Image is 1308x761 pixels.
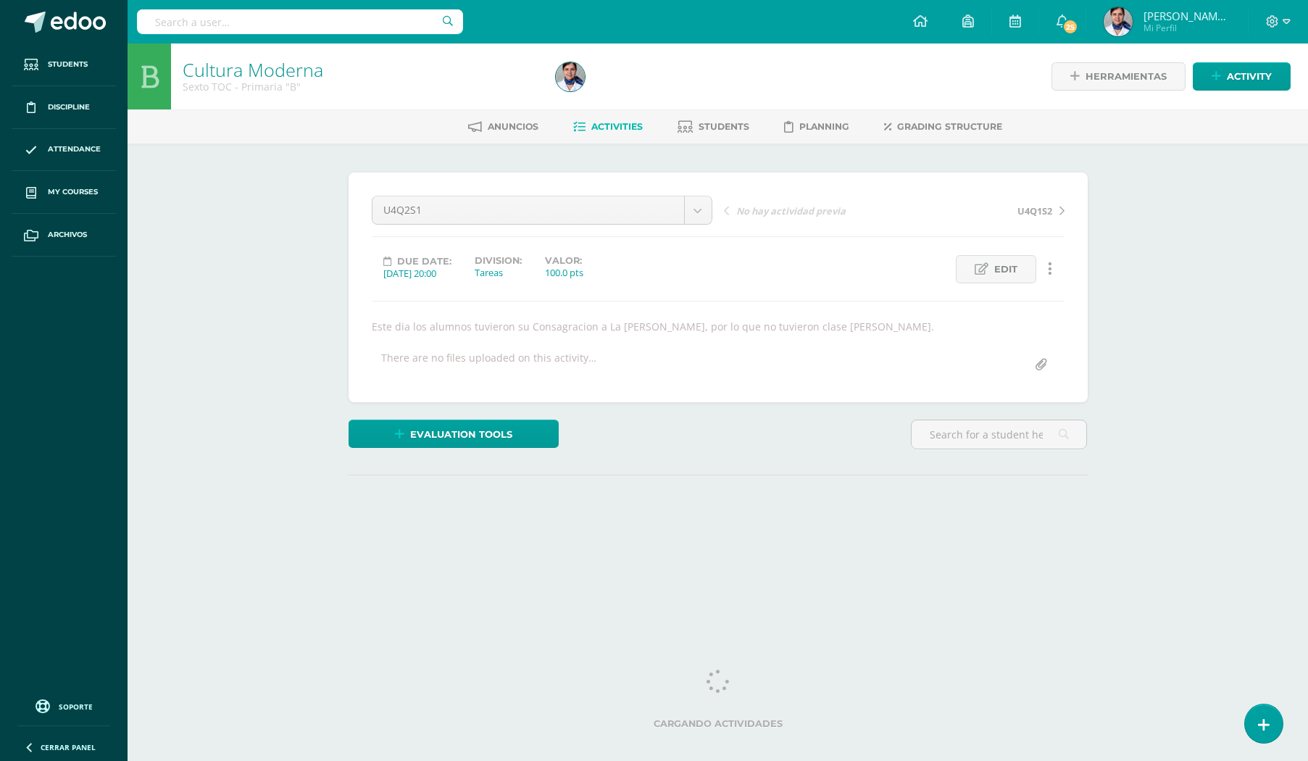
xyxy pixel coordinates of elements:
[1086,63,1167,90] span: Herramientas
[383,267,451,280] div: [DATE] 20:00
[12,43,116,86] a: Students
[137,9,463,34] input: Search a user…
[48,229,87,241] span: Archivos
[1144,9,1230,23] span: [PERSON_NAME] [PERSON_NAME]
[48,101,90,113] span: Discipline
[475,255,522,266] label: Division:
[397,256,451,267] span: Due date:
[468,115,538,138] a: Anuncios
[573,115,643,138] a: Activities
[410,421,512,448] span: Evaluation tools
[591,121,643,132] span: Activities
[545,255,583,266] label: Valor:
[545,266,583,279] div: 100.0 pts
[912,420,1086,449] input: Search for a student here…
[475,266,522,279] div: Tareas
[354,718,1082,729] label: Cargando actividades
[884,115,1002,138] a: Grading structure
[699,121,749,132] span: Students
[1051,62,1186,91] a: Herramientas
[736,204,846,217] span: No hay actividad previa
[381,351,596,379] div: There are no files uploaded on this activity…
[12,86,116,129] a: Discipline
[12,129,116,172] a: Attendance
[366,320,1070,333] div: Este dia los alumnos tuvieron su Consagracion a La [PERSON_NAME], por lo que no tuvieron clase [P...
[1017,204,1052,217] span: U4Q1S2
[48,59,88,70] span: Students
[372,196,712,224] a: U4Q2S1
[784,115,849,138] a: Planning
[894,203,1065,217] a: U4Q1S2
[349,420,559,448] a: Evaluation tools
[897,121,1002,132] span: Grading structure
[1062,19,1078,35] span: 25
[556,62,585,91] img: 1792bf0c86e4e08ac94418cc7cb908c7.png
[383,196,673,224] span: U4Q2S1
[1193,62,1291,91] a: Activity
[1227,63,1272,90] span: Activity
[59,702,93,712] span: Soporte
[48,186,98,198] span: My courses
[1104,7,1133,36] img: 1792bf0c86e4e08ac94418cc7cb908c7.png
[48,144,101,155] span: Attendance
[678,115,749,138] a: Students
[183,80,538,93] div: Sexto TOC - Primaria 'B'
[994,256,1017,283] span: Edit
[17,696,110,715] a: Soporte
[488,121,538,132] span: Anuncios
[41,742,96,752] span: Cerrar panel
[1144,22,1230,34] span: Mi Perfil
[12,214,116,257] a: Archivos
[12,171,116,214] a: My courses
[799,121,849,132] span: Planning
[183,57,323,82] a: Cultura Moderna
[183,59,538,80] h1: Cultura Moderna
